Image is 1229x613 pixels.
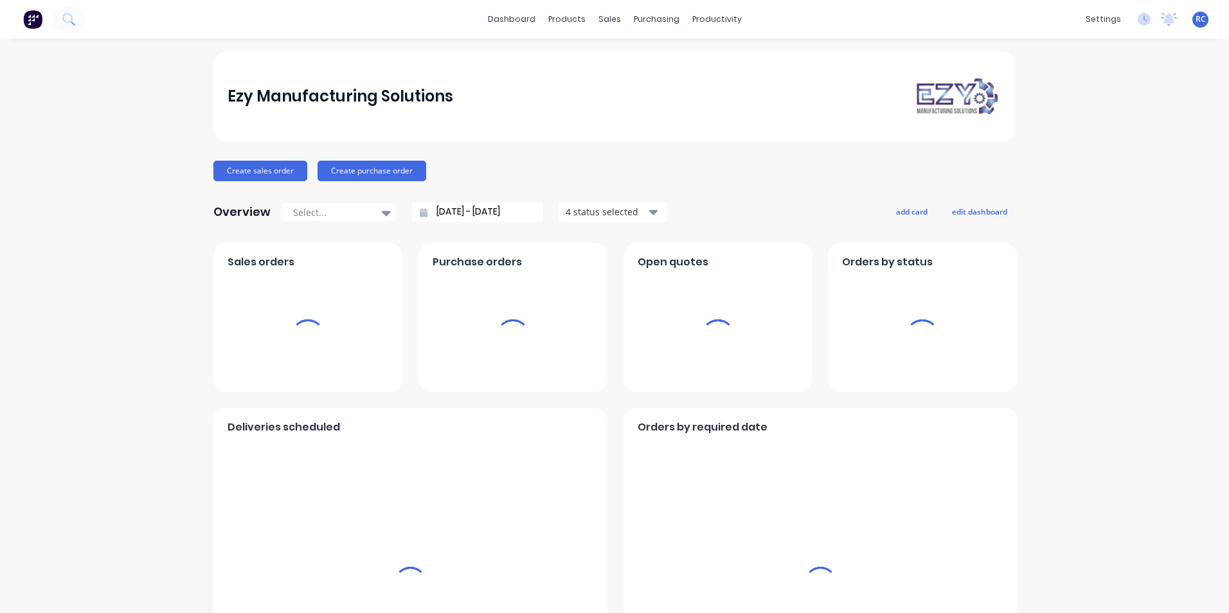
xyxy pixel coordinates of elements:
div: settings [1079,10,1127,29]
span: Purchase orders [433,254,522,270]
span: RC [1196,13,1206,25]
button: 4 status selected [559,202,668,222]
span: Open quotes [638,254,708,270]
span: Orders by required date [638,420,767,435]
span: Deliveries scheduled [228,420,340,435]
div: purchasing [627,10,686,29]
div: products [542,10,592,29]
span: Sales orders [228,254,294,270]
img: Ezy Manufacturing Solutions [911,75,1001,117]
button: Create sales order [213,161,307,181]
button: edit dashboard [944,203,1016,220]
div: Ezy Manufacturing Solutions [228,84,453,109]
button: Create purchase order [318,161,426,181]
div: 4 status selected [566,205,647,218]
button: add card [888,203,936,220]
div: sales [592,10,627,29]
a: dashboard [481,10,542,29]
span: Orders by status [842,254,933,270]
img: Factory [23,10,42,29]
div: productivity [686,10,748,29]
div: Overview [213,199,271,225]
